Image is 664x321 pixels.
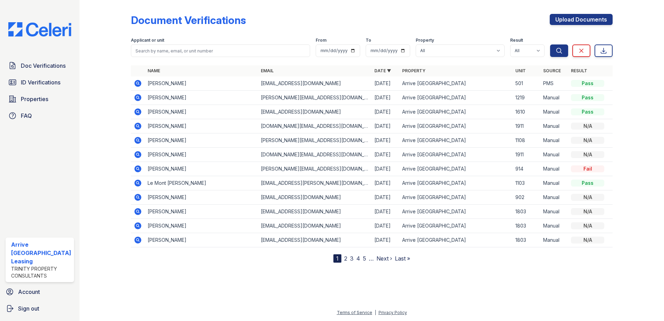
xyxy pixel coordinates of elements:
td: [EMAIL_ADDRESS][DOMAIN_NAME] [258,219,372,233]
td: [PERSON_NAME] [145,190,258,205]
div: Pass [571,94,604,101]
td: Arrive [GEOGRAPHIC_DATA] [399,76,513,91]
a: Terms of Service [337,310,372,315]
td: [PERSON_NAME] [145,91,258,105]
td: [DOMAIN_NAME][EMAIL_ADDRESS][DOMAIN_NAME] [258,119,372,133]
span: ID Verifications [21,78,60,87]
a: 2 [344,255,347,262]
td: [PERSON_NAME] [145,76,258,91]
a: Doc Verifications [6,59,74,73]
a: Account [3,285,77,299]
td: 1103 [513,176,540,190]
span: FAQ [21,112,32,120]
td: [EMAIL_ADDRESS][DOMAIN_NAME] [258,76,372,91]
td: [DATE] [372,148,399,162]
td: 1803 [513,205,540,219]
div: N/A [571,137,604,144]
td: Manual [540,91,568,105]
a: 3 [350,255,354,262]
td: [PERSON_NAME] [145,219,258,233]
td: Arrive [GEOGRAPHIC_DATA] [399,233,513,247]
label: Applicant or unit [131,38,164,43]
td: [EMAIL_ADDRESS][DOMAIN_NAME] [258,205,372,219]
a: Source [543,68,561,73]
td: [DATE] [372,105,399,119]
td: [PERSON_NAME] [145,233,258,247]
a: Email [261,68,274,73]
td: [PERSON_NAME] [145,162,258,176]
div: N/A [571,123,604,130]
a: Name [148,68,160,73]
td: Arrive [GEOGRAPHIC_DATA] [399,133,513,148]
td: Arrive [GEOGRAPHIC_DATA] [399,205,513,219]
div: 1 [333,254,341,263]
label: From [316,38,326,43]
td: Manual [540,205,568,219]
td: Manual [540,176,568,190]
a: 5 [363,255,366,262]
a: Unit [515,68,526,73]
td: [DATE] [372,133,399,148]
div: N/A [571,222,604,229]
td: [PERSON_NAME][EMAIL_ADDRESS][DOMAIN_NAME] [258,91,372,105]
a: Sign out [3,302,77,315]
td: [DATE] [372,205,399,219]
td: 1219 [513,91,540,105]
input: Search by name, email, or unit number [131,44,310,57]
td: Arrive [GEOGRAPHIC_DATA] [399,91,513,105]
td: [PERSON_NAME][EMAIL_ADDRESS][DOMAIN_NAME] [258,133,372,148]
td: Arrive [GEOGRAPHIC_DATA] [399,162,513,176]
td: 1610 [513,105,540,119]
td: [DATE] [372,190,399,205]
a: 4 [356,255,360,262]
span: Sign out [18,304,39,313]
td: Arrive [GEOGRAPHIC_DATA] [399,119,513,133]
div: N/A [571,194,604,201]
td: [DOMAIN_NAME][EMAIL_ADDRESS][DOMAIN_NAME] [258,148,372,162]
td: 501 [513,76,540,91]
a: Next › [376,255,392,262]
div: Document Verifications [131,14,246,26]
a: Privacy Policy [379,310,407,315]
td: [DATE] [372,233,399,247]
td: [EMAIL_ADDRESS][PERSON_NAME][DOMAIN_NAME] [258,176,372,190]
td: [DATE] [372,119,399,133]
td: Manual [540,119,568,133]
td: 1108 [513,133,540,148]
a: Upload Documents [550,14,613,25]
td: [DATE] [372,91,399,105]
a: Date ▼ [374,68,391,73]
td: [EMAIL_ADDRESS][DOMAIN_NAME] [258,190,372,205]
td: Manual [540,105,568,119]
td: Arrive [GEOGRAPHIC_DATA] [399,219,513,233]
a: ID Verifications [6,75,74,89]
td: [PERSON_NAME] [145,105,258,119]
a: Properties [6,92,74,106]
td: [DATE] [372,219,399,233]
td: [DATE] [372,176,399,190]
td: Manual [540,133,568,148]
td: Arrive [GEOGRAPHIC_DATA] [399,176,513,190]
label: Property [416,38,434,43]
span: Account [18,288,40,296]
div: Trinity Property Consultants [11,265,71,279]
td: [PERSON_NAME] [145,133,258,148]
div: Arrive [GEOGRAPHIC_DATA] Leasing [11,240,71,265]
td: 902 [513,190,540,205]
span: Doc Verifications [21,61,66,70]
label: Result [510,38,523,43]
div: Pass [571,180,604,187]
td: 914 [513,162,540,176]
td: Arrive [GEOGRAPHIC_DATA] [399,190,513,205]
td: [DATE] [372,162,399,176]
div: Fail [571,165,604,172]
td: Manual [540,233,568,247]
td: PMS [540,76,568,91]
td: [EMAIL_ADDRESS][DOMAIN_NAME] [258,233,372,247]
a: FAQ [6,109,74,123]
span: Properties [21,95,48,103]
td: Manual [540,190,568,205]
td: [PERSON_NAME] [145,205,258,219]
div: N/A [571,151,604,158]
